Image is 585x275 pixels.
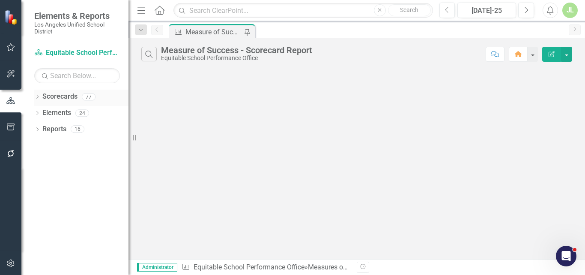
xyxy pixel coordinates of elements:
[161,55,312,61] div: Equitable School Performance Office
[457,3,516,18] button: [DATE]-25
[182,263,350,272] div: » »
[82,93,96,100] div: 77
[562,3,578,18] button: JL
[173,3,433,18] input: Search ClearPoint...
[161,45,312,55] div: Measure of Success - Scorecard Report
[42,108,71,118] a: Elements
[185,27,242,37] div: Measure of Success - Scorecard Report
[400,6,418,13] span: Search
[4,9,19,24] img: ClearPoint Strategy
[460,6,513,16] div: [DATE]-25
[34,68,120,83] input: Search Below...
[556,246,576,266] iframe: Intercom live chat
[388,4,431,16] button: Search
[75,109,89,117] div: 24
[308,263,373,271] a: Measures of Success
[137,263,177,272] span: Administrator
[71,126,84,133] div: 16
[194,263,304,271] a: Equitable School Performance Office
[34,11,120,21] span: Elements & Reports
[42,124,66,134] a: Reports
[34,21,120,35] small: Los Angeles Unified School District
[34,48,120,58] a: Equitable School Performance Office
[42,92,78,102] a: Scorecards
